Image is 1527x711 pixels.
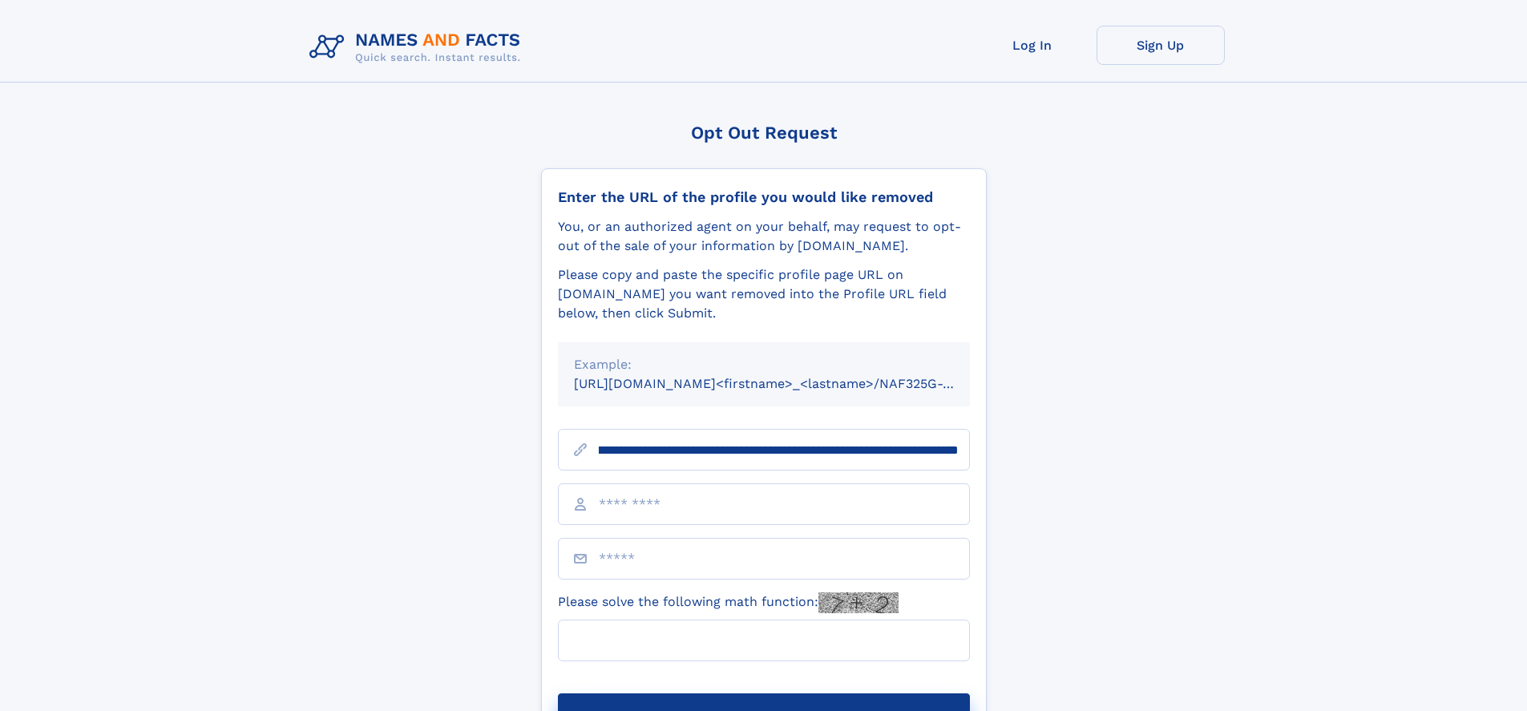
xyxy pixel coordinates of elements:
[1097,26,1225,65] a: Sign Up
[574,355,954,374] div: Example:
[558,188,970,206] div: Enter the URL of the profile you would like removed
[558,592,899,613] label: Please solve the following math function:
[558,265,970,323] div: Please copy and paste the specific profile page URL on [DOMAIN_NAME] you want removed into the Pr...
[303,26,534,69] img: Logo Names and Facts
[558,217,970,256] div: You, or an authorized agent on your behalf, may request to opt-out of the sale of your informatio...
[574,376,1000,391] small: [URL][DOMAIN_NAME]<firstname>_<lastname>/NAF325G-xxxxxxxx
[968,26,1097,65] a: Log In
[541,123,987,143] div: Opt Out Request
